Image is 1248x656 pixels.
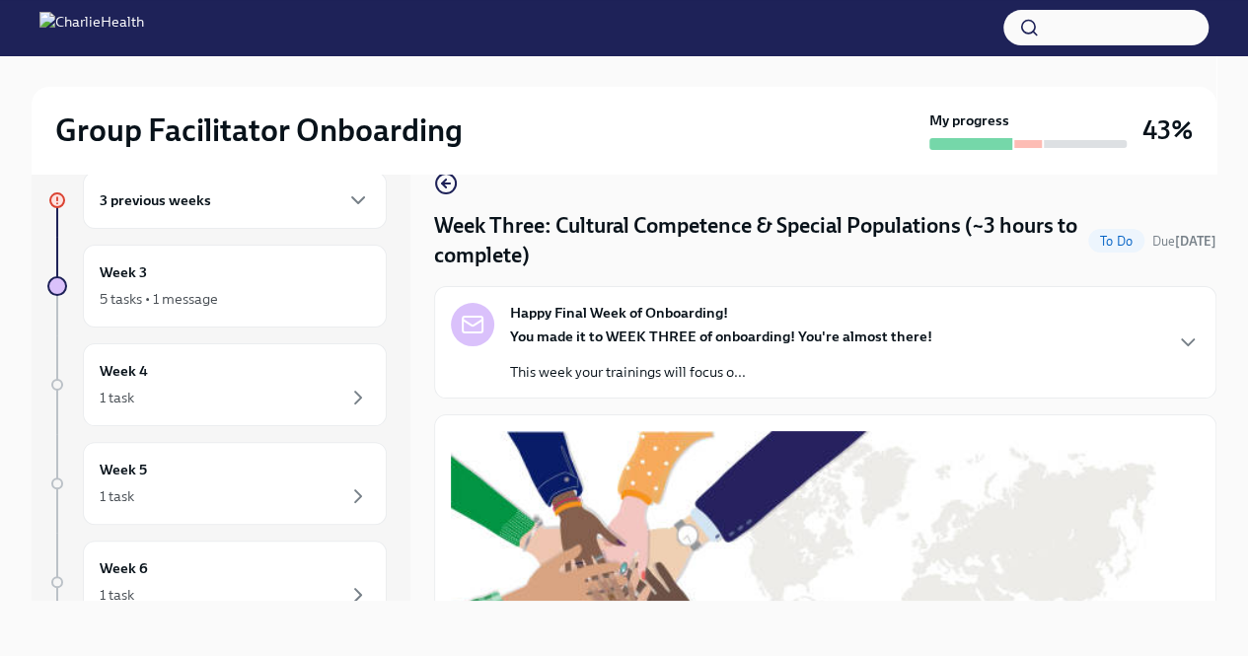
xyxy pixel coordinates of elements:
[47,541,387,623] a: Week 61 task
[510,303,728,323] strong: Happy Final Week of Onboarding!
[1152,234,1216,249] span: Due
[434,211,1080,270] h4: Week Three: Cultural Competence & Special Populations (~3 hours to complete)
[1142,112,1193,148] h3: 43%
[100,189,211,211] h6: 3 previous weeks
[83,172,387,229] div: 3 previous weeks
[100,459,147,480] h6: Week 5
[47,343,387,426] a: Week 41 task
[100,388,134,407] div: 1 task
[929,110,1009,130] strong: My progress
[100,557,148,579] h6: Week 6
[1175,234,1216,249] strong: [DATE]
[1088,234,1144,249] span: To Do
[510,362,932,382] p: This week your trainings will focus o...
[55,110,463,150] h2: Group Facilitator Onboarding
[510,328,932,345] strong: You made it to WEEK THREE of onboarding! You're almost there!
[100,360,148,382] h6: Week 4
[100,486,134,506] div: 1 task
[47,442,387,525] a: Week 51 task
[100,289,218,309] div: 5 tasks • 1 message
[47,245,387,328] a: Week 35 tasks • 1 message
[100,261,147,283] h6: Week 3
[39,12,144,43] img: CharlieHealth
[100,585,134,605] div: 1 task
[1152,232,1216,251] span: September 23rd, 2025 10:00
